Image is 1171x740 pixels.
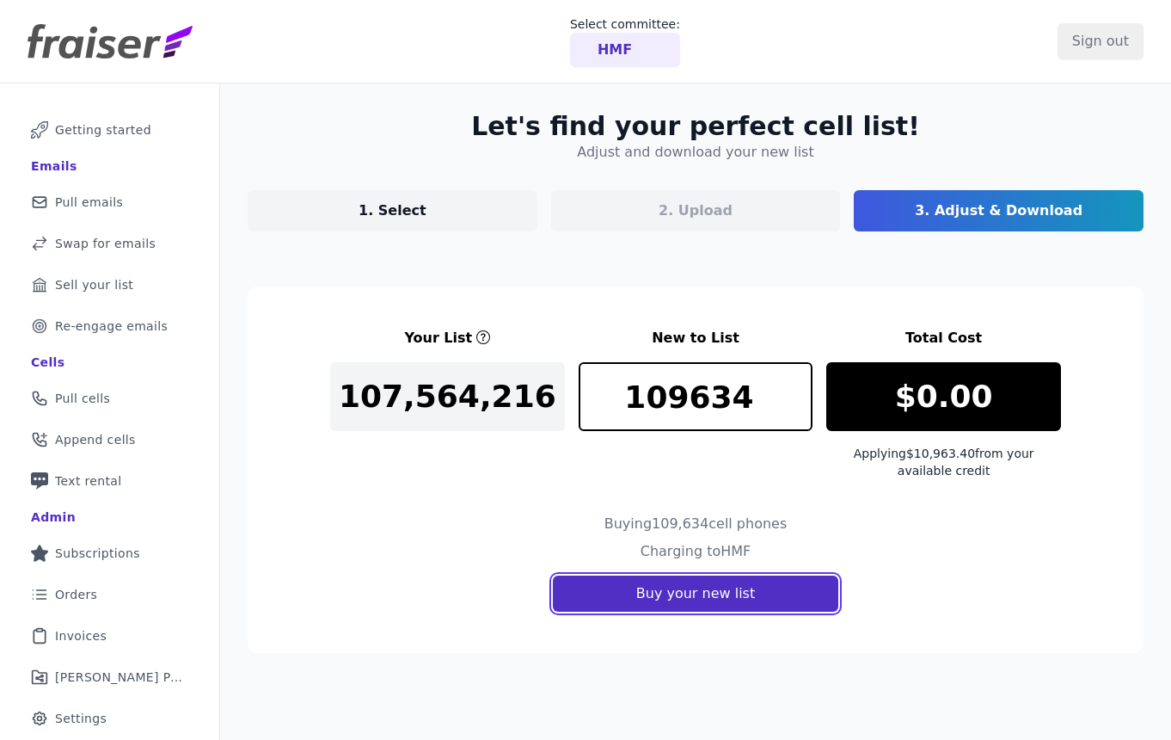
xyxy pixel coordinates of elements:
[659,200,733,221] p: 2. Upload
[14,379,205,417] a: Pull cells
[55,545,140,562] span: Subscriptions
[55,710,107,727] span: Settings
[895,379,993,414] p: $0.00
[14,576,205,614] a: Orders
[598,40,632,60] p: HMF
[31,509,76,526] div: Admin
[553,576,838,612] button: Buy your new list
[570,15,680,67] a: Select committee: HMF
[55,194,123,211] span: Pull emails
[570,15,680,33] p: Select committee:
[14,266,205,304] a: Sell your list
[604,514,788,534] h4: Buying 109,634 cell phones
[28,24,193,59] img: Fraiser Logo
[577,142,813,163] h4: Adjust and download your new list
[854,190,1143,231] a: 3. Adjust & Download
[31,157,77,175] div: Emails
[55,431,136,448] span: Append cells
[14,307,205,345] a: Re-engage emails
[55,472,122,490] span: Text rental
[359,200,426,221] p: 1. Select
[14,111,205,149] a: Getting started
[14,658,205,696] a: [PERSON_NAME] Performance
[55,318,168,335] span: Re-engage emails
[55,627,107,644] span: Invoices
[14,534,205,572] a: Subscriptions
[579,328,813,348] h3: New to List
[55,390,110,407] span: Pull cells
[14,183,205,221] a: Pull emails
[471,111,920,142] h2: Let's find your perfect cell list!
[55,121,151,139] span: Getting started
[1058,23,1143,59] input: Sign out
[339,379,556,414] p: 107,564,216
[55,586,97,603] span: Orders
[404,328,472,348] h3: Your List
[14,462,205,500] a: Text rental
[55,235,156,252] span: Swap for emails
[641,541,751,562] h4: Charging to HMF
[826,445,1061,479] div: Applying $10,963.40 from your available credit
[915,200,1082,221] p: 3. Adjust & Download
[248,190,537,231] a: 1. Select
[55,276,133,293] span: Sell your list
[14,225,205,262] a: Swap for emails
[826,328,1061,348] h3: Total Cost
[31,354,64,371] div: Cells
[14,700,205,737] a: Settings
[55,669,185,686] span: [PERSON_NAME] Performance
[14,421,205,459] a: Append cells
[14,617,205,655] a: Invoices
